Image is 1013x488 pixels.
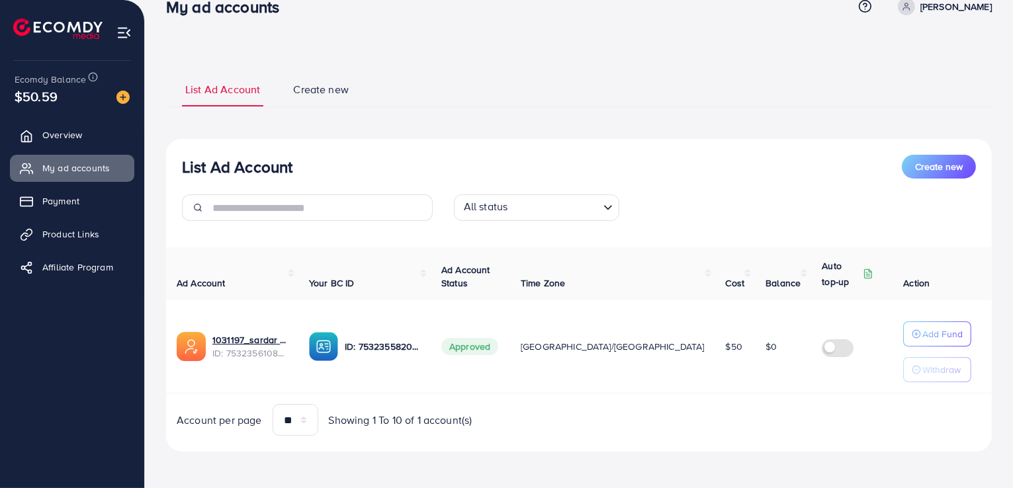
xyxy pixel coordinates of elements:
[212,333,288,346] a: 1031197_sardar sahb_1753763329912
[177,276,226,290] span: Ad Account
[726,340,742,353] span: $50
[10,188,134,214] a: Payment
[903,276,930,290] span: Action
[726,276,745,290] span: Cost
[10,221,134,247] a: Product Links
[177,332,206,361] img: ic-ads-acc.e4c84228.svg
[922,362,961,378] p: Withdraw
[915,160,963,173] span: Create new
[293,82,349,97] span: Create new
[10,155,134,181] a: My ad accounts
[521,276,565,290] span: Time Zone
[329,413,472,428] span: Showing 1 To 10 of 1 account(s)
[461,196,511,218] span: All status
[13,19,103,39] img: logo
[42,161,110,175] span: My ad accounts
[766,340,777,353] span: $0
[42,128,82,142] span: Overview
[511,197,597,218] input: Search for option
[116,25,132,40] img: menu
[182,157,292,177] h3: List Ad Account
[42,194,79,208] span: Payment
[922,326,963,342] p: Add Fund
[42,261,113,274] span: Affiliate Program
[185,82,260,97] span: List Ad Account
[441,338,498,355] span: Approved
[10,122,134,148] a: Overview
[10,254,134,280] a: Affiliate Program
[309,332,338,361] img: ic-ba-acc.ded83a64.svg
[454,194,619,221] div: Search for option
[766,276,801,290] span: Balance
[957,428,1003,478] iframe: Chat
[177,413,262,428] span: Account per page
[441,263,490,290] span: Ad Account Status
[309,276,355,290] span: Your BC ID
[42,227,99,241] span: Product Links
[903,357,971,382] button: Withdraw
[15,73,86,86] span: Ecomdy Balance
[345,339,420,354] p: ID: 7532355820592594960
[212,333,288,360] div: <span class='underline'>1031197_sardar sahb_1753763329912</span></br>7532356108648742913
[15,87,58,106] span: $50.59
[521,340,705,353] span: [GEOGRAPHIC_DATA]/[GEOGRAPHIC_DATA]
[212,346,288,360] span: ID: 7532356108648742913
[116,91,130,104] img: image
[822,258,860,290] p: Auto top-up
[903,321,971,346] button: Add Fund
[902,155,976,179] button: Create new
